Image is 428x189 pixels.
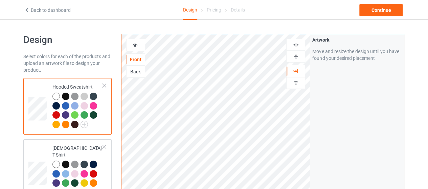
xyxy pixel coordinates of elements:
img: svg+xml;base64,PD94bWwgdmVyc2lvbj0iMS4wIiBlbmNvZGluZz0iVVRGLTgiPz4KPHN2ZyB3aWR0aD0iMjJweCIgaGVpZ2... [81,121,88,128]
img: svg%3E%0A [293,53,299,60]
div: Select colors for each of the products and upload an artwork file to design your product. [23,53,112,73]
div: Hooded Sweatshirt [52,84,103,127]
div: Hooded Sweatshirt [23,78,112,135]
div: Continue [359,4,403,16]
img: svg%3E%0A [293,42,299,48]
img: svg%3E%0A [293,80,299,86]
div: Artwork [312,37,402,43]
div: Front [127,56,145,63]
a: Back to dashboard [24,7,71,13]
div: Details [231,0,245,19]
div: Back [127,68,145,75]
div: Design [183,0,197,20]
div: Move and resize the design until you have found your desired placement [312,48,402,62]
div: Pricing [207,0,221,19]
h1: Design [23,34,112,46]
